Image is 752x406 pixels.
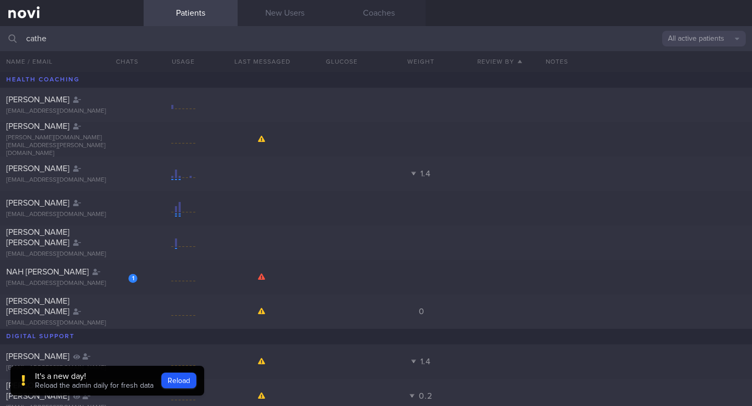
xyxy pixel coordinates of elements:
div: [EMAIL_ADDRESS][DOMAIN_NAME] [6,250,137,258]
span: [PERSON_NAME] [PERSON_NAME] [6,228,69,247]
div: [PERSON_NAME][DOMAIN_NAME][EMAIL_ADDRESS][PERSON_NAME][DOMAIN_NAME] [6,134,137,158]
div: 1 [128,274,137,283]
div: It's a new day! [35,371,154,381]
button: Glucose [302,51,381,72]
span: Reload the admin daily for fresh data [35,382,154,389]
button: Weight [381,51,461,72]
button: Review By [461,51,540,72]
span: [PERSON_NAME] [6,95,69,104]
span: [PERSON_NAME] [6,164,69,173]
div: Notes [539,51,752,72]
span: [PERSON_NAME] [6,352,69,361]
span: NAH [PERSON_NAME] [6,268,89,276]
button: All active patients [662,31,746,46]
div: [EMAIL_ADDRESS][DOMAIN_NAME] [6,176,137,184]
span: [PERSON_NAME] [PERSON_NAME] [6,381,69,400]
div: [EMAIL_ADDRESS][DOMAIN_NAME] [6,319,137,327]
div: Usage [144,51,223,72]
span: 1.4 [420,357,431,366]
span: 1.4 [420,170,431,178]
button: Reload [161,373,196,388]
span: [PERSON_NAME] [PERSON_NAME] [6,297,69,316]
div: [EMAIL_ADDRESS][DOMAIN_NAME] [6,364,137,372]
span: 0 [419,307,425,316]
span: 0.2 [419,392,432,400]
button: Last Messaged [223,51,302,72]
div: [EMAIL_ADDRESS][DOMAIN_NAME] [6,280,137,288]
span: [PERSON_NAME] [6,122,69,130]
span: [PERSON_NAME] [6,199,69,207]
button: Chats [102,51,144,72]
div: [EMAIL_ADDRESS][DOMAIN_NAME] [6,211,137,219]
div: [EMAIL_ADDRESS][DOMAIN_NAME] [6,108,137,115]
